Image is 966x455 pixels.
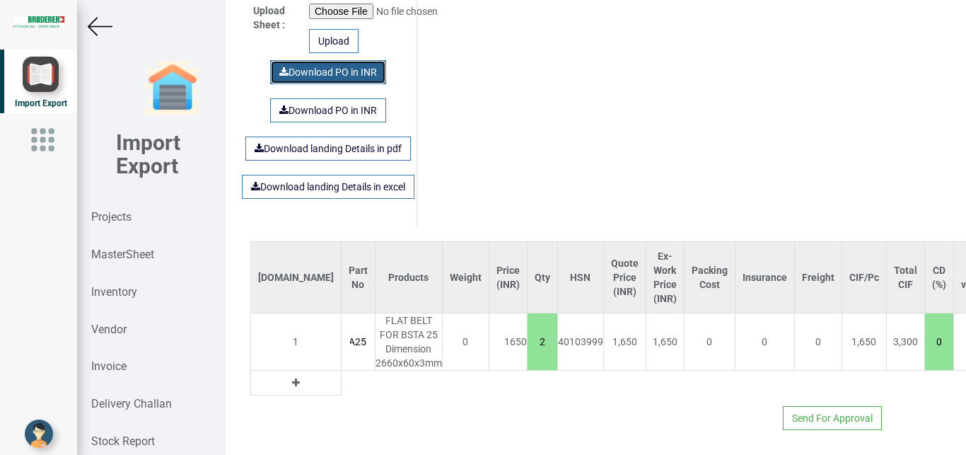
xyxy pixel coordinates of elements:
[91,285,137,299] strong: Inventory
[250,4,288,32] label: Upload Sheet :
[270,60,386,84] a: Download PO in INR
[842,313,886,371] td: 1,650
[783,406,882,430] button: Send For Approval
[735,313,794,371] td: 0
[144,60,201,117] img: garage-closed.png
[842,242,886,313] th: CIF/Pc
[242,175,414,199] a: Download landing Details in excel
[603,313,646,371] td: 1,650
[250,313,341,371] td: 1
[527,242,557,313] th: Qty
[309,29,359,53] div: Upload
[886,242,924,313] th: Total CIF
[489,242,527,313] th: Price (INR)
[91,434,155,448] strong: Stock Report
[924,242,953,313] th: CD (%)
[735,242,794,313] th: Insurance
[489,313,527,371] td: 1650
[245,137,411,161] a: Download landing Details in pdf
[557,313,603,371] td: 40103999
[91,397,172,410] strong: Delivery Challan
[91,248,154,261] strong: MasterSheet
[116,130,180,178] b: Import Export
[794,313,842,371] td: 0
[91,359,127,373] strong: Invoice
[794,242,842,313] th: Freight
[91,210,132,224] strong: Projects
[557,242,603,313] th: HSN
[250,242,341,313] th: [DOMAIN_NAME]
[270,98,386,122] a: Download PO in INR
[442,242,489,313] th: Weight
[349,263,368,292] div: Part No
[603,242,646,313] th: Quote Price (INR)
[383,270,435,284] div: Products
[684,242,735,313] th: Packing Cost
[376,313,442,370] div: FLAT BELT FOR BSTA 25 Dimension 2660x60x3mm
[15,98,67,108] span: Import Export
[646,313,684,371] td: 1,650
[442,313,489,371] td: 0
[91,323,127,336] strong: Vendor
[684,313,735,371] td: 0
[646,242,684,313] th: Ex-Work Price (INR)
[886,313,924,371] td: 3,300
